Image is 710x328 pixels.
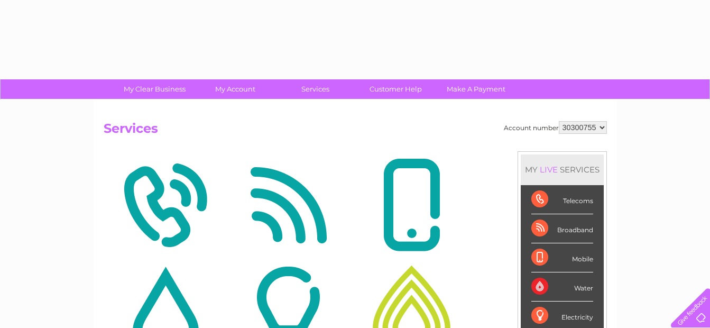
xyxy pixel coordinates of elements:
[531,214,593,243] div: Broadband
[531,243,593,272] div: Mobile
[504,121,607,134] div: Account number
[272,79,359,99] a: Services
[104,121,607,141] h2: Services
[229,154,347,257] img: Broadband
[531,185,593,214] div: Telecoms
[111,79,198,99] a: My Clear Business
[191,79,279,99] a: My Account
[106,154,224,257] img: Telecoms
[353,154,471,257] img: Mobile
[352,79,439,99] a: Customer Help
[432,79,520,99] a: Make A Payment
[521,154,604,185] div: MY SERVICES
[538,165,560,175] div: LIVE
[531,272,593,302] div: Water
